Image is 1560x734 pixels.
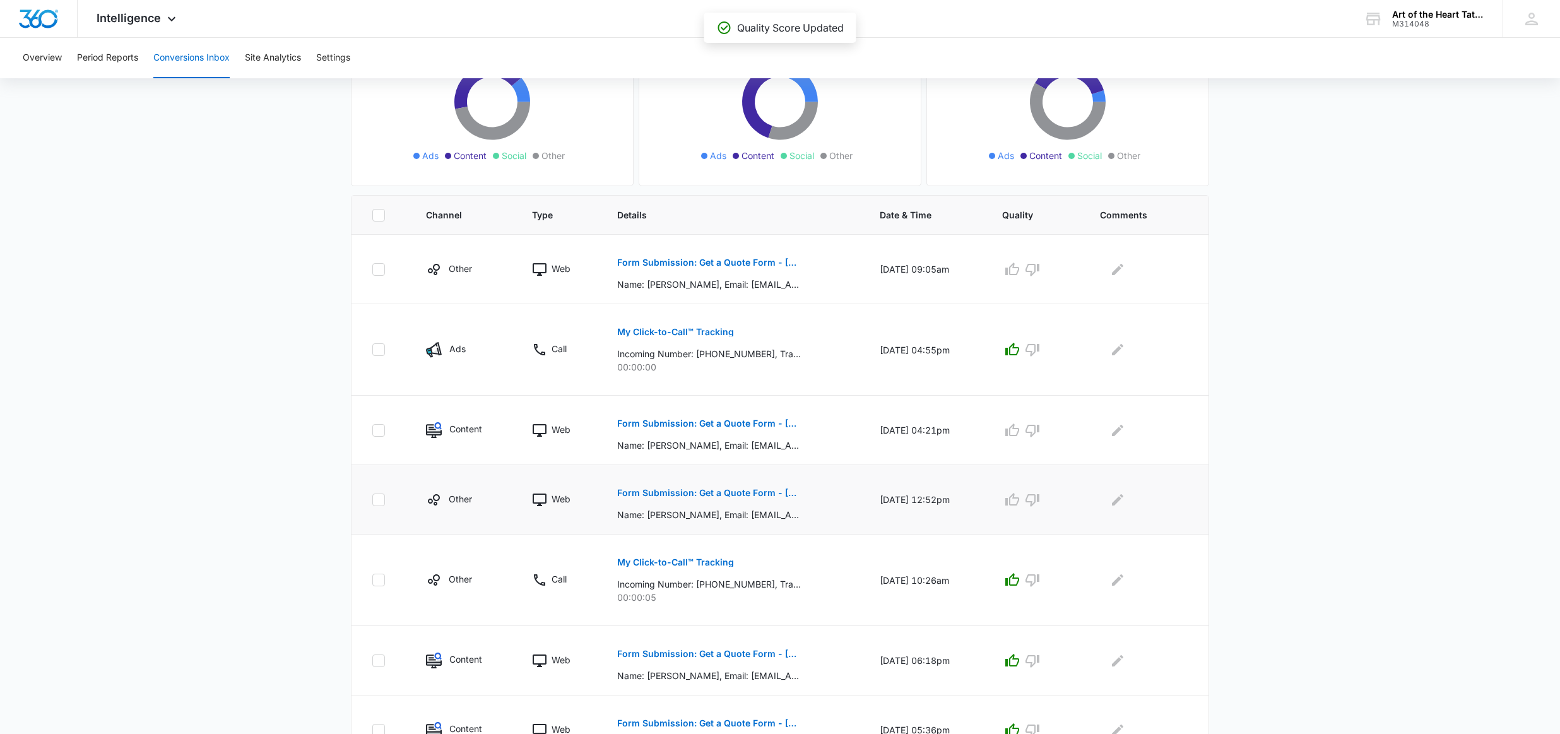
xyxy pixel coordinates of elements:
button: Edit Comments [1108,490,1128,510]
td: [DATE] 12:52pm [865,465,988,535]
td: [DATE] 10:26am [865,535,988,626]
p: Other [449,492,472,506]
div: account name [1392,9,1484,20]
p: Other [449,572,472,586]
p: Web [552,262,570,275]
button: Edit Comments [1108,340,1128,360]
p: Name: [PERSON_NAME], Email: [EMAIL_ADDRESS][DOMAIN_NAME], Phone: [PHONE_NUMBER], How can we help?... [617,508,801,521]
p: Content [449,653,482,666]
span: Channel [426,208,483,222]
td: [DATE] 06:18pm [865,626,988,696]
button: Overview [23,38,62,78]
p: Incoming Number: [PHONE_NUMBER], Tracking Number: [PHONE_NUMBER], Ring To: [PHONE_NUMBER], Caller... [617,577,801,591]
span: Date & Time [880,208,954,222]
p: Call [552,342,567,355]
span: Intelligence [97,11,161,25]
p: Other [449,262,472,275]
span: Social [502,149,526,162]
button: Form Submission: Get a Quote Form - [US_STATE] (was previously both) [617,408,801,439]
button: Edit Comments [1108,420,1128,441]
span: Quality [1002,208,1051,222]
button: Edit Comments [1108,651,1128,671]
button: Settings [316,38,350,78]
p: 00:00:05 [617,591,849,604]
p: Web [552,423,570,436]
p: Form Submission: Get a Quote Form - [US_STATE] (was previously both) [617,719,801,728]
p: 00:00:00 [617,360,849,374]
button: Form Submission: Get a Quote Form - [US_STATE] (was previously both) [617,478,801,508]
p: Name: [PERSON_NAME], Email: [EMAIL_ADDRESS][DOMAIN_NAME], Phone: [PHONE_NUMBER], How can we help?... [617,278,801,291]
p: Content [449,422,482,435]
p: Incoming Number: [PHONE_NUMBER], Tracking Number: [PHONE_NUMBER], Ring To: [PHONE_NUMBER], Caller... [617,347,801,360]
span: Type [532,208,569,222]
button: Site Analytics [245,38,301,78]
p: Form Submission: Get a Quote Form - [US_STATE] (was previously both) [617,419,801,428]
p: Quality Score Updated [737,20,844,35]
span: Details [617,208,830,222]
button: Edit Comments [1108,570,1128,590]
p: Form Submission: Get a Quote Form - [US_STATE] (was previously both) [617,649,801,658]
p: Form Submission: Get a Quote Form - [GEOGRAPHIC_DATA] [617,258,801,267]
span: Other [829,149,853,162]
span: Ads [998,149,1014,162]
button: Period Reports [77,38,138,78]
span: Social [789,149,814,162]
span: Other [541,149,565,162]
td: [DATE] 09:05am [865,235,988,304]
span: Other [1117,149,1140,162]
p: Web [552,653,570,666]
button: Conversions Inbox [153,38,230,78]
p: Call [552,572,567,586]
span: Content [742,149,774,162]
p: Ads [449,342,466,355]
p: Name: [PERSON_NAME], Email: [EMAIL_ADDRESS][DOMAIN_NAME], Phone: [PHONE_NUMBER], How can we help?... [617,439,801,452]
p: Web [552,492,570,506]
span: Comments [1100,208,1170,222]
p: My Click-to-Call™ Tracking [617,558,734,567]
span: Ads [710,149,726,162]
td: [DATE] 04:55pm [865,304,988,396]
button: My Click-to-Call™ Tracking [617,317,734,347]
span: Content [1029,149,1062,162]
span: Ads [422,149,439,162]
button: Form Submission: Get a Quote Form - [US_STATE] (was previously both) [617,639,801,669]
button: Form Submission: Get a Quote Form - [GEOGRAPHIC_DATA] [617,247,801,278]
button: My Click-to-Call™ Tracking [617,547,734,577]
span: Content [454,149,487,162]
span: Social [1077,149,1102,162]
td: [DATE] 04:21pm [865,396,988,465]
p: My Click-to-Call™ Tracking [617,328,734,336]
p: Name: [PERSON_NAME], Email: [EMAIL_ADDRESS][DOMAIN_NAME], Phone: [PHONE_NUMBER], How can we help?... [617,669,801,682]
div: account id [1392,20,1484,28]
p: Form Submission: Get a Quote Form - [US_STATE] (was previously both) [617,488,801,497]
button: Edit Comments [1108,259,1128,280]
